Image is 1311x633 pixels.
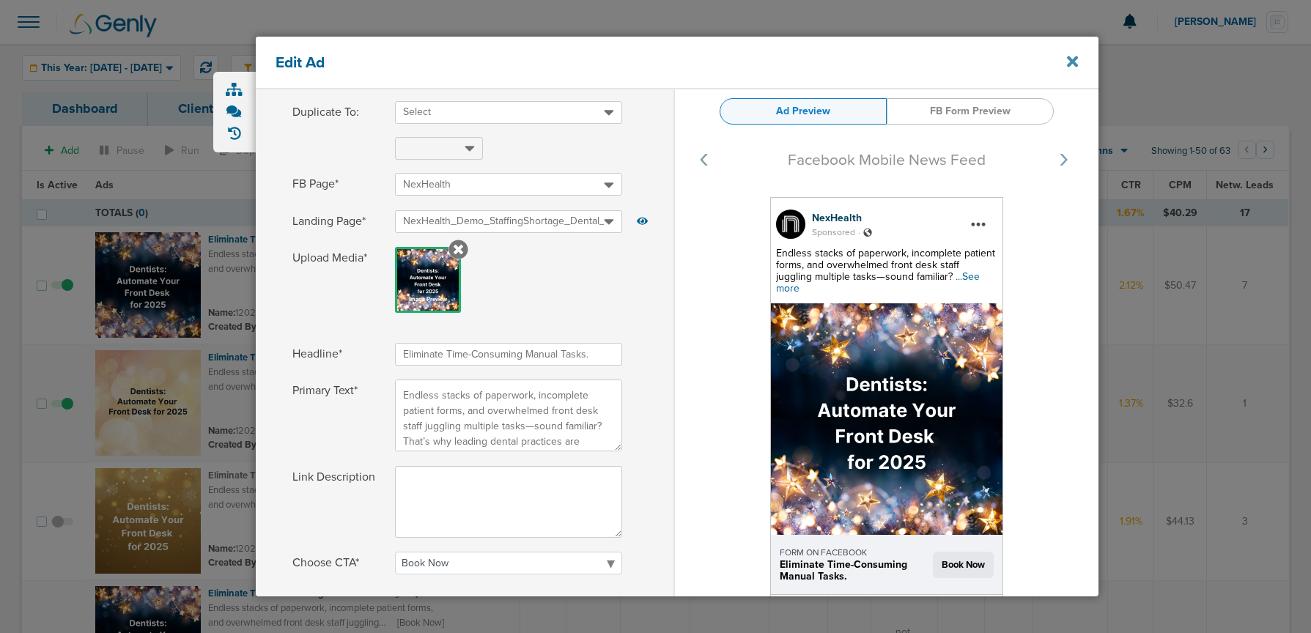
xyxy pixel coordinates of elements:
[292,247,380,313] span: Upload Media*
[720,98,887,125] a: Ad Preview
[812,226,855,239] span: Sponsored
[403,215,726,227] span: NexHealth_Demo_StaffingShortage_Dental_[DATE]?9658027&oid=3138
[403,105,431,118] span: Select
[776,210,805,239] img: 314946456_5697111233699977_7800688554055235061_n.jpg
[395,380,622,451] textarea: Primary Text*
[292,380,380,451] span: Primary Text*
[812,211,997,226] div: NexHealth
[675,135,1098,304] img: svg+xml;charset=UTF-8,%3Csvg%20width%3D%22125%22%20height%3D%2250%22%20xmlns%3D%22http%3A%2F%2Fww...
[395,466,622,538] textarea: Link Description
[292,552,380,574] span: Choose CTA*
[887,98,1054,125] a: FB Form Preview
[292,466,380,538] span: Link Description
[780,547,928,559] div: FORM ON FACEBOOK
[292,173,380,196] span: FB Page*
[276,53,998,72] h4: Edit Ad
[395,343,622,366] input: Headline*
[403,178,451,190] span: NexHealth
[292,101,380,124] span: Duplicate To:
[933,552,994,578] span: Book Now
[292,343,380,366] span: Headline*
[771,303,1002,535] img: G7CKKQAAAAZJREFUAwCJdM5AVm7pAwAAAABJRU5ErkJggg==
[776,247,995,283] span: Endless stacks of paperwork, incomplete patient forms, and overwhelmed front desk staff juggling ...
[780,559,928,582] div: Eliminate Time-Consuming Manual Tasks.
[278,594,324,607] span: *Required
[292,210,380,233] span: Landing Page*
[395,552,622,574] select: Choose CTA*
[776,270,980,295] span: ...See more
[788,151,986,169] span: Facebook Mobile News Feed
[855,225,863,237] span: .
